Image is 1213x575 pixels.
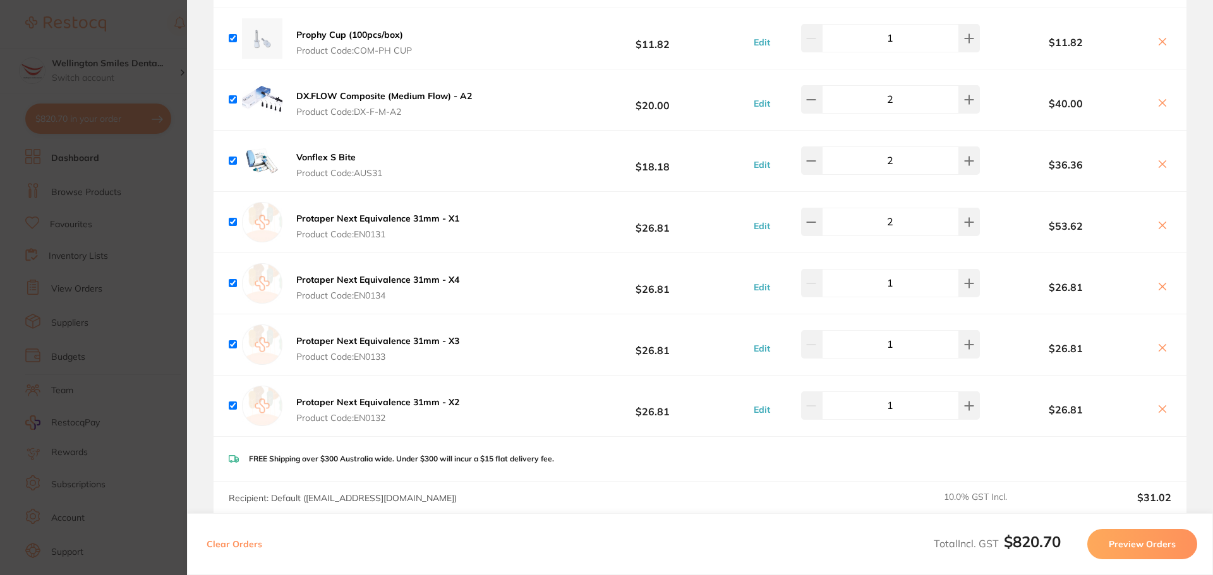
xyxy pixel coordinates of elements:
b: $820.70 [1004,532,1061,551]
b: $26.81 [983,343,1149,354]
span: Product Code: EN0133 [296,352,459,362]
b: Protaper Next Equivalence 31mm - X3 [296,335,459,347]
b: $53.62 [983,220,1149,232]
button: Edit [750,343,774,354]
b: $26.81 [558,210,747,234]
img: eWZqdThyZw [242,18,282,59]
button: Protaper Next Equivalence 31mm - X3 Product Code:EN0133 [293,335,463,362]
b: $26.81 [983,282,1149,293]
b: $11.82 [558,27,747,50]
b: $40.00 [983,98,1149,109]
button: Edit [750,282,774,293]
b: $11.82 [983,37,1149,48]
b: $26.81 [983,404,1149,415]
span: 10.0 % GST Incl. [944,492,1053,519]
b: $26.81 [558,394,747,417]
span: Product Code: COM-PH CUP [296,45,412,56]
button: Clear Orders [203,529,266,559]
button: Edit [750,159,774,170]
button: Protaper Next Equivalence 31mm - X4 Product Code:EN0134 [293,274,463,300]
span: Product Code: AUS31 [296,168,382,178]
img: Y2o1bWxlbg [242,141,282,181]
b: Protaper Next Equivalence 31mm - X2 [296,396,459,408]
output: $31.02 [1063,492,1171,519]
button: Edit [750,37,774,48]
b: $18.18 [558,149,747,172]
b: Protaper Next Equivalence 31mm - X4 [296,274,459,285]
b: DX.FLOW Composite (Medium Flow) - A2 [296,90,472,102]
span: Total Incl. GST [934,537,1061,550]
img: MjBmdzh6Nw [242,80,282,120]
p: FREE Shipping over $300 Australia wide. Under $300 will incur a $15 flat delivery fee. [249,454,554,463]
b: $26.81 [558,271,747,295]
b: Vonflex S Bite [296,151,356,163]
img: empty.jpg [242,263,282,304]
button: Edit [750,220,774,232]
b: Protaper Next Equivalence 31mm - X1 [296,213,459,224]
button: Prophy Cup (100pcs/box) Product Code:COM-PH CUP [293,29,416,56]
button: Vonflex S Bite Product Code:AUS31 [293,151,386,178]
b: $20.00 [558,88,747,111]
b: $36.36 [983,159,1149,170]
span: Product Code: EN0131 [296,229,459,239]
b: Prophy Cup (100pcs/box) [296,29,403,40]
button: Preview Orders [1087,529,1197,559]
button: Edit [750,404,774,415]
img: empty.jpg [242,386,282,426]
button: DX.FLOW Composite (Medium Flow) - A2 Product Code:DX-F-M-A2 [293,90,476,117]
span: Product Code: DX-F-M-A2 [296,107,472,117]
span: Recipient: Default ( [EMAIL_ADDRESS][DOMAIN_NAME] ) [229,492,457,504]
button: Protaper Next Equivalence 31mm - X2 Product Code:EN0132 [293,396,463,423]
b: $26.81 [558,333,747,356]
img: empty.jpg [242,324,282,365]
span: Product Code: EN0134 [296,290,459,300]
span: Product Code: EN0132 [296,413,459,423]
button: Edit [750,98,774,109]
button: Protaper Next Equivalence 31mm - X1 Product Code:EN0131 [293,213,463,239]
img: empty.jpg [242,202,282,242]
